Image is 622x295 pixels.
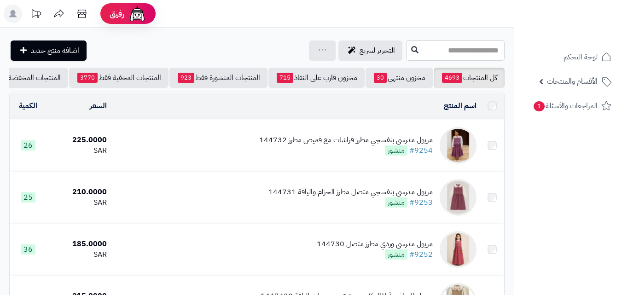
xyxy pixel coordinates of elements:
[385,145,407,156] span: منشور
[31,45,79,56] span: اضافة منتج جديد
[50,145,107,156] div: SAR
[90,100,107,111] a: السعر
[169,68,267,88] a: المنتجات المنشورة فقط923
[21,140,35,150] span: 26
[77,73,98,83] span: 3770
[50,249,107,260] div: SAR
[440,231,477,268] img: مريول مدرسي وردي مطرز متصل 144730
[559,7,613,26] img: logo-2.png
[69,68,169,88] a: المنتجات المخفية فقط3770
[21,244,35,255] span: 36
[317,239,433,249] div: مريول مدرسي وردي مطرز متصل 144730
[50,239,107,249] div: 185.0000
[277,73,293,83] span: 715
[19,100,37,111] a: الكمية
[178,73,194,83] span: 923
[444,100,477,111] a: اسم المنتج
[360,45,395,56] span: التحرير لسريع
[385,249,407,260] span: منشور
[259,135,433,145] div: مريول مدرسي بنفسجي مطرز فراشات مع قميص مطرز 144732
[366,68,433,88] a: مخزون منتهي30
[50,197,107,208] div: SAR
[409,145,433,156] a: #9254
[534,101,545,111] span: 1
[268,187,433,197] div: مريول مدرسي بنفسجي متصل مطرز الحزام والياقة 144731
[385,197,407,208] span: منشور
[520,46,616,68] a: لوحة التحكم
[533,99,598,112] span: المراجعات والأسئلة
[520,95,616,117] a: المراجعات والأسئلة1
[24,5,47,25] a: تحديثات المنصة
[50,135,107,145] div: 225.0000
[440,179,477,216] img: مريول مدرسي بنفسجي متصل مطرز الحزام والياقة 144731
[11,40,87,61] a: اضافة منتج جديد
[50,187,107,197] div: 210.0000
[268,68,365,88] a: مخزون قارب على النفاذ715
[374,73,387,83] span: 30
[442,73,462,83] span: 4693
[21,192,35,202] span: 25
[110,8,124,19] span: رفيق
[409,197,433,208] a: #9253
[547,75,598,88] span: الأقسام والمنتجات
[440,127,477,164] img: مريول مدرسي بنفسجي مطرز فراشات مع قميص مطرز 144732
[338,40,402,61] a: التحرير لسريع
[434,68,505,88] a: كل المنتجات4693
[128,5,146,23] img: ai-face.png
[409,249,433,260] a: #9252
[564,51,598,64] span: لوحة التحكم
